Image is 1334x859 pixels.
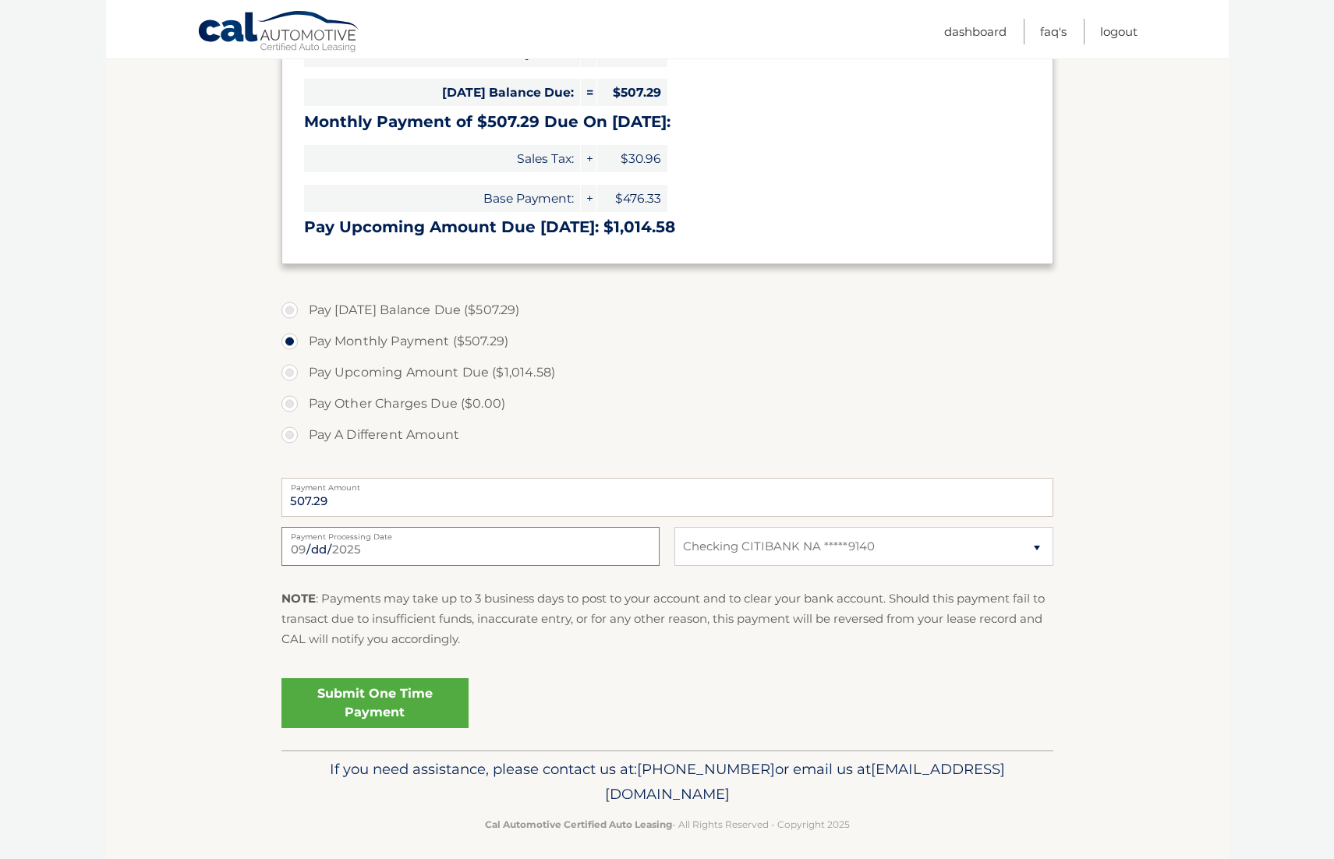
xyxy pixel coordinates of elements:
a: Logout [1100,19,1138,44]
span: [EMAIL_ADDRESS][DOMAIN_NAME] [605,760,1005,803]
a: FAQ's [1040,19,1067,44]
span: [PHONE_NUMBER] [637,760,775,778]
span: $476.33 [597,185,667,212]
label: Pay A Different Amount [281,419,1053,451]
label: Pay Other Charges Due ($0.00) [281,388,1053,419]
input: Payment Amount [281,478,1053,517]
strong: NOTE [281,591,316,606]
label: Payment Amount [281,478,1053,490]
h3: Monthly Payment of $507.29 Due On [DATE]: [304,112,1031,132]
span: Sales Tax: [304,145,580,172]
label: Payment Processing Date [281,527,660,539]
span: $507.29 [597,79,667,106]
span: $30.96 [597,145,667,172]
strong: Cal Automotive Certified Auto Leasing [485,818,672,830]
a: Submit One Time Payment [281,678,469,728]
p: - All Rights Reserved - Copyright 2025 [292,816,1043,832]
span: + [581,185,596,212]
span: = [581,79,596,106]
label: Pay [DATE] Balance Due ($507.29) [281,295,1053,326]
h3: Pay Upcoming Amount Due [DATE]: $1,014.58 [304,217,1031,237]
a: Dashboard [944,19,1007,44]
span: + [581,145,596,172]
a: Cal Automotive [197,10,361,55]
label: Pay Upcoming Amount Due ($1,014.58) [281,357,1053,388]
label: Pay Monthly Payment ($507.29) [281,326,1053,357]
span: Base Payment: [304,185,580,212]
input: Payment Date [281,527,660,566]
span: [DATE] Balance Due: [304,79,580,106]
p: If you need assistance, please contact us at: or email us at [292,757,1043,807]
p: : Payments may take up to 3 business days to post to your account and to clear your bank account.... [281,589,1053,650]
